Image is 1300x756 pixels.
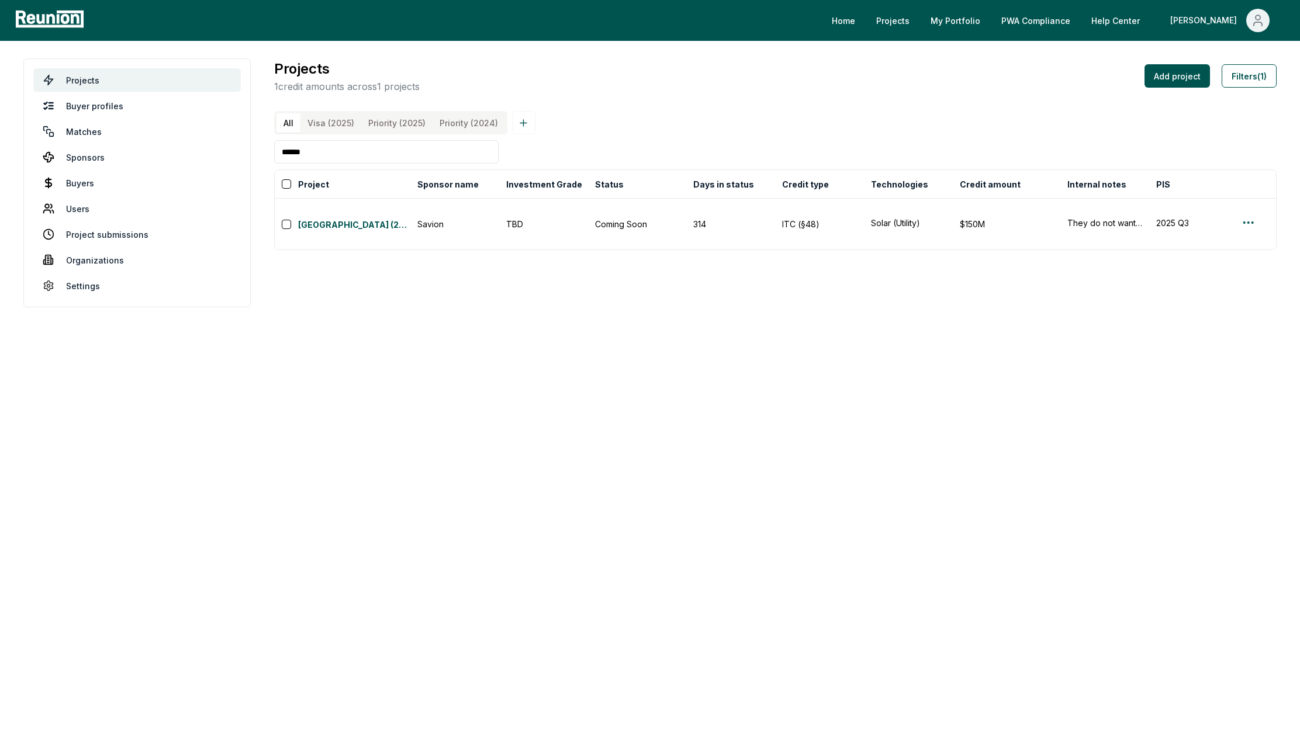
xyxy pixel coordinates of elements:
[33,274,241,297] a: Settings
[33,197,241,220] a: Users
[298,219,410,233] a: [GEOGRAPHIC_DATA] (2025)
[691,172,756,196] button: Days in status
[33,171,241,195] a: Buyers
[1145,64,1210,88] button: Add project
[822,9,1288,32] nav: Main
[433,113,505,133] button: Priority (2024)
[1222,64,1277,88] button: Filters(1)
[1156,217,1231,229] button: 2025 Q3
[417,218,492,230] div: Savion
[960,218,1053,230] div: $150M
[867,9,919,32] a: Projects
[506,218,581,230] div: TBD
[274,79,420,93] p: 1 credit amounts across 1 projects
[595,218,679,230] div: Coming Soon
[593,172,626,196] button: Status
[33,120,241,143] a: Matches
[957,172,1023,196] button: Credit amount
[33,94,241,117] a: Buyer profiles
[1065,172,1129,196] button: Internal notes
[782,218,857,230] div: ITC (§48)
[822,9,865,32] a: Home
[1067,217,1142,229] button: They do not want to give full suite of legal reps
[274,58,420,79] h3: Projects
[921,9,990,32] a: My Portfolio
[1170,9,1242,32] div: [PERSON_NAME]
[298,216,410,233] button: [GEOGRAPHIC_DATA] (2025)
[871,217,946,229] button: Solar (Utility)
[992,9,1080,32] a: PWA Compliance
[504,172,585,196] button: Investment Grade
[276,113,300,133] button: All
[300,113,361,133] button: Visa (2025)
[780,172,831,196] button: Credit type
[33,223,241,246] a: Project submissions
[361,113,433,133] button: Priority (2025)
[1082,9,1149,32] a: Help Center
[33,248,241,272] a: Organizations
[415,172,481,196] button: Sponsor name
[1161,9,1279,32] button: [PERSON_NAME]
[296,172,331,196] button: Project
[33,68,241,92] a: Projects
[1154,172,1173,196] button: PIS
[33,145,241,169] a: Sponsors
[869,172,931,196] button: Technologies
[693,218,768,230] div: 314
